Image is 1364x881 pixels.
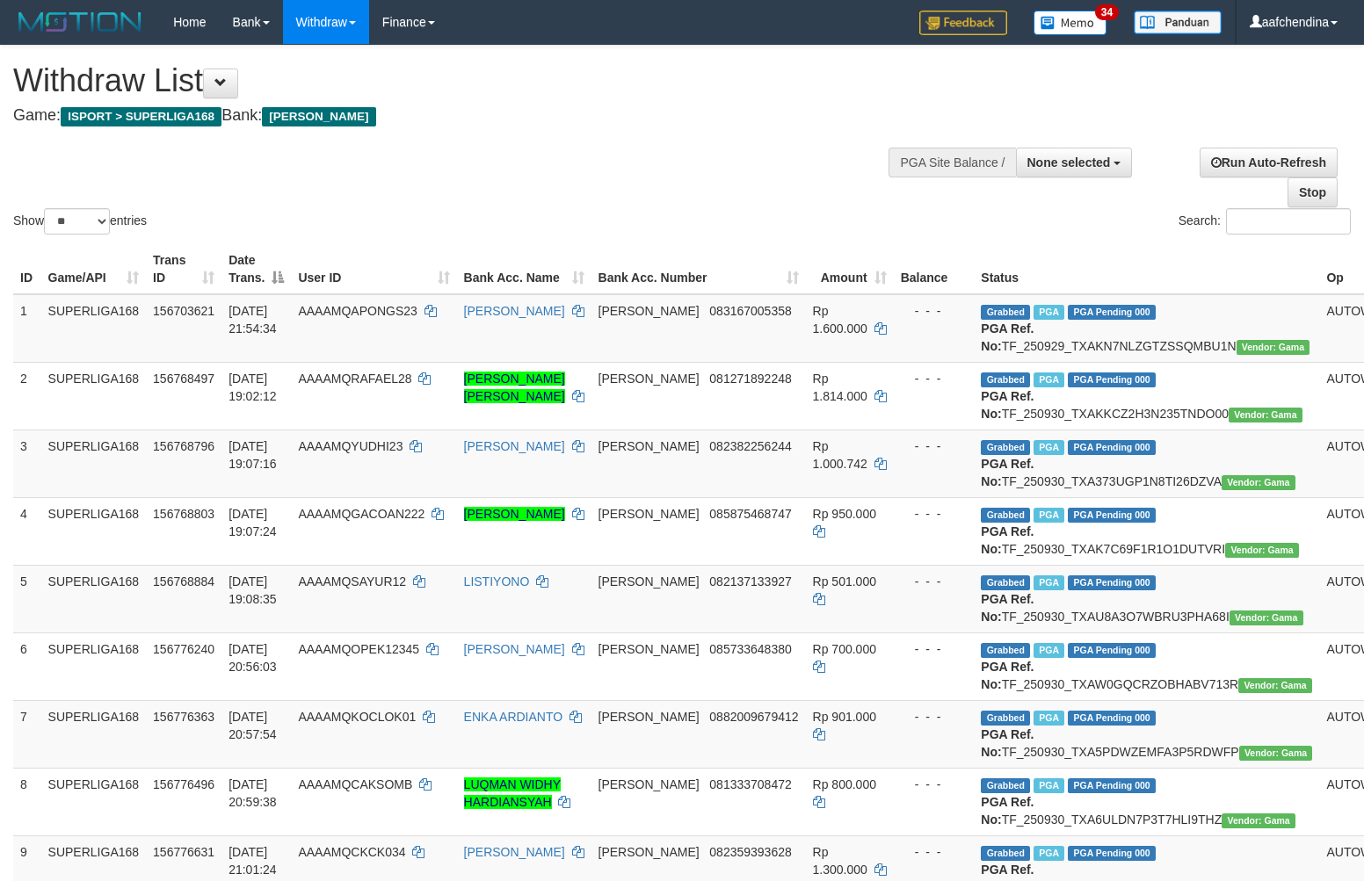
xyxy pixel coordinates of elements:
[298,642,419,656] span: AAAAMQOPEK12345
[813,439,867,471] span: Rp 1.000.742
[1034,305,1064,320] span: Marked by aafchhiseyha
[153,642,214,656] span: 156776240
[901,573,968,590] div: - - -
[153,304,214,318] span: 156703621
[153,439,214,453] span: 156768796
[974,700,1319,768] td: TF_250930_TXA5PDWZEMFA3P5RDWFP
[974,632,1319,700] td: TF_250930_TXAW0GQCRZOBHABV713R
[709,574,791,589] span: Copy 082137133927 to clipboard
[813,710,876,724] span: Rp 901.000
[1068,508,1156,523] span: PGA Pending
[1222,813,1295,828] span: Vendor URL: https://trx31.1velocity.biz
[298,777,412,791] span: AAAAMQCAKSOMB
[13,362,41,430] td: 2
[901,505,968,523] div: - - -
[153,777,214,791] span: 156776496
[981,592,1034,624] b: PGA Ref. No:
[1034,11,1107,35] img: Button%20Memo.svg
[298,304,417,318] span: AAAAMQAPONGS23
[901,640,968,658] div: - - -
[981,575,1030,590] span: Grabbed
[599,710,700,724] span: [PERSON_NAME]
[894,244,975,294] th: Balance
[13,700,41,768] td: 7
[974,244,1319,294] th: Status
[709,845,791,859] span: Copy 082359393628 to clipboard
[464,845,565,859] a: [PERSON_NAME]
[599,777,700,791] span: [PERSON_NAME]
[41,497,147,565] td: SUPERLIGA168
[221,244,291,294] th: Date Trans.: activate to sort column descending
[1027,155,1111,170] span: None selected
[298,372,411,386] span: AAAAMQRAFAEL28
[813,642,876,656] span: Rp 700.000
[981,305,1030,320] span: Grabbed
[464,710,563,724] a: ENKA ARDIANTO
[13,632,41,700] td: 6
[974,565,1319,632] td: TF_250930_TXAU8A3O7WBRU3PHA68I
[457,244,591,294] th: Bank Acc. Name: activate to sort column ascending
[298,710,416,724] span: AAAAMQKOCLOK01
[981,643,1030,658] span: Grabbed
[1222,475,1295,490] span: Vendor URL: https://trx31.1velocity.biz
[889,148,1015,177] div: PGA Site Balance /
[1239,746,1313,761] span: Vendor URL: https://trx31.1velocity.biz
[1134,11,1222,34] img: panduan.png
[981,508,1030,523] span: Grabbed
[813,507,876,521] span: Rp 950.000
[981,321,1034,353] b: PGA Ref. No:
[464,507,565,521] a: [PERSON_NAME]
[806,244,894,294] th: Amount: activate to sort column ascending
[13,768,41,835] td: 8
[981,372,1030,387] span: Grabbed
[981,660,1034,691] b: PGA Ref. No:
[153,507,214,521] span: 156768803
[1068,711,1156,726] span: PGA Pending
[1226,208,1351,235] input: Search:
[974,362,1319,430] td: TF_250930_TXAKKCZ2H3N235TNDO00
[974,768,1319,835] td: TF_250930_TXA6ULDN7P3T7HLI9THZ
[599,574,700,589] span: [PERSON_NAME]
[41,244,147,294] th: Game/API: activate to sort column ascending
[291,244,456,294] th: User ID: activate to sort column ascending
[153,845,214,859] span: 156776631
[709,710,798,724] span: Copy 0882009679412 to clipboard
[153,710,214,724] span: 156776363
[599,439,700,453] span: [PERSON_NAME]
[1068,575,1156,590] span: PGA Pending
[153,574,214,589] span: 156768884
[229,574,277,606] span: [DATE] 19:08:35
[13,63,892,98] h1: Withdraw List
[813,777,876,791] span: Rp 800.000
[1230,610,1303,625] span: Vendor URL: https://trx31.1velocity.biz
[974,497,1319,565] td: TF_250930_TXAK7C69F1R1O1DUTVRI
[229,372,277,403] span: [DATE] 19:02:12
[1068,305,1156,320] span: PGA Pending
[599,507,700,521] span: [PERSON_NAME]
[901,776,968,793] div: - - -
[974,430,1319,497] td: TF_250930_TXA373UGP1N8TI26DZVA
[13,208,147,235] label: Show entries
[298,845,405,859] span: AAAAMQCKCK034
[41,362,147,430] td: SUPERLIGA168
[1229,408,1302,422] span: Vendor URL: https://trx31.1velocity.biz
[44,208,110,235] select: Showentries
[709,304,791,318] span: Copy 083167005358 to clipboard
[813,574,876,589] span: Rp 501.000
[591,244,806,294] th: Bank Acc. Number: activate to sort column ascending
[901,843,968,861] div: - - -
[813,372,867,403] span: Rp 1.814.000
[41,430,147,497] td: SUPERLIGA168
[1225,543,1299,558] span: Vendor URL: https://trx31.1velocity.biz
[146,244,221,294] th: Trans ID: activate to sort column ascending
[981,795,1034,827] b: PGA Ref. No:
[1179,208,1351,235] label: Search:
[1034,711,1064,726] span: Marked by aafandaneth
[229,777,277,809] span: [DATE] 20:59:38
[981,524,1034,556] b: PGA Ref. No:
[981,727,1034,759] b: PGA Ref. No:
[1016,148,1133,177] button: None selected
[13,244,41,294] th: ID
[13,107,892,125] h4: Game: Bank:
[901,370,968,387] div: - - -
